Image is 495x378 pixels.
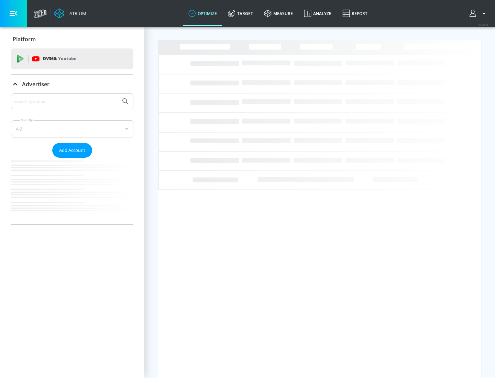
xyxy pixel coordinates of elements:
div: Atrium [67,10,86,16]
a: Target [222,1,258,26]
label: Sort By [20,118,34,122]
p: Advertiser [22,80,49,88]
a: measure [258,1,298,26]
p: DV360: [43,55,76,63]
a: Report [337,1,373,26]
div: DV360: Youtube [11,48,133,69]
p: Platform [13,35,36,43]
span: v 4.24.0 [478,23,488,26]
div: A-Z [11,120,133,137]
div: Platform [11,30,133,49]
a: optimize [183,1,222,26]
p: Youtube [58,55,76,62]
input: Search by name [14,97,118,106]
a: Analyze [298,1,337,26]
div: Advertiser [11,93,133,224]
div: Advertiser [11,75,133,94]
span: Add Account [59,146,85,154]
a: Atrium [54,8,86,19]
nav: list of Advertiser [11,158,133,224]
button: Add Account [52,143,92,158]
